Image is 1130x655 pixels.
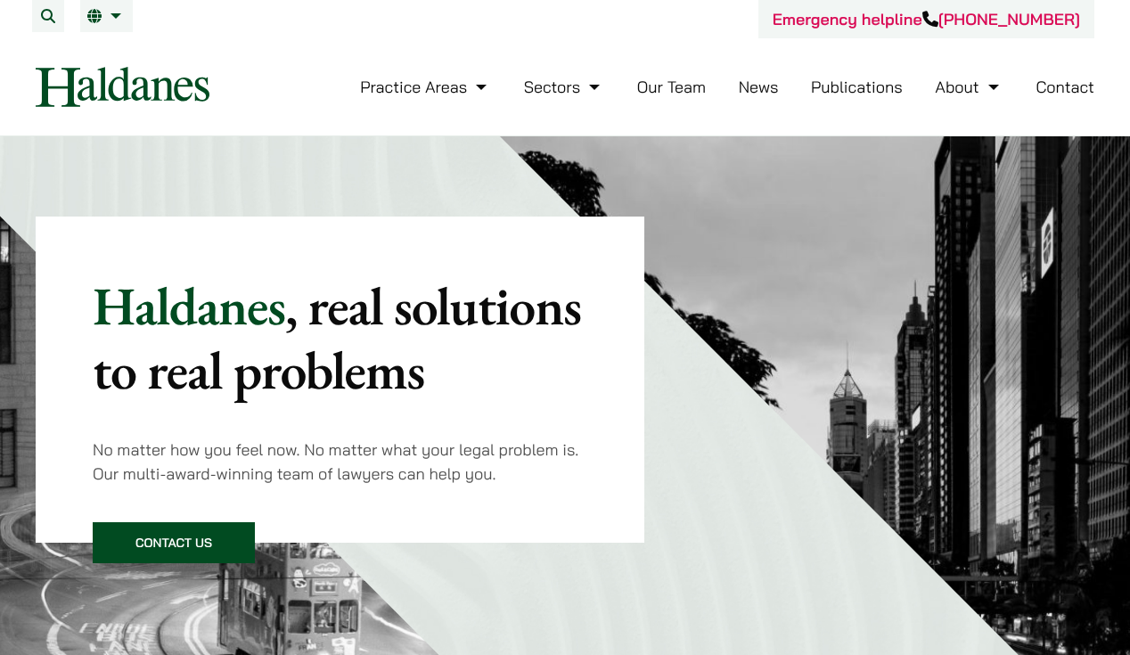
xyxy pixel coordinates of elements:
[87,9,126,23] a: EN
[935,77,1003,97] a: About
[637,77,706,97] a: Our Team
[360,77,491,97] a: Practice Areas
[93,274,587,402] p: Haldanes
[773,9,1080,29] a: Emergency helpline[PHONE_NUMBER]
[93,438,587,486] p: No matter how you feel now. No matter what your legal problem is. Our multi-award-winning team of...
[36,67,209,107] img: Logo of Haldanes
[739,77,779,97] a: News
[811,77,903,97] a: Publications
[1036,77,1094,97] a: Contact
[524,77,604,97] a: Sectors
[93,522,255,563] a: Contact Us
[93,271,581,405] mark: , real solutions to real problems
